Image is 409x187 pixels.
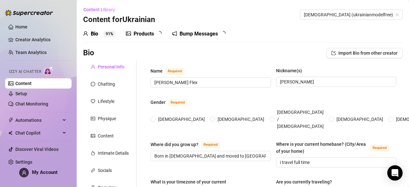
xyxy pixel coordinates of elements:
[150,99,166,106] div: Gender
[91,134,95,138] span: picture
[150,67,163,74] div: Name
[370,144,389,152] span: Required
[91,168,95,173] span: link
[32,169,58,175] span: My Account
[215,116,267,123] span: [DEMOGRAPHIC_DATA]
[83,31,88,36] span: user
[274,109,326,130] span: [DEMOGRAPHIC_DATA] / [DEMOGRAPHIC_DATA]
[91,30,98,38] div: Bio
[5,10,53,16] img: logo-BBDzfeDw.svg
[156,116,207,123] span: [DEMOGRAPHIC_DATA]
[126,31,131,36] span: picture
[172,31,177,36] span: notification
[15,24,27,29] a: Home
[8,118,13,123] span: thunderbolt
[150,98,194,106] label: Gender
[9,69,41,75] span: Izzy AI Chatter
[91,151,95,155] span: fire
[83,15,155,25] h3: Content for Ukrainian
[134,30,154,38] div: Products
[154,152,266,160] input: Where did you grow up?
[276,67,306,74] label: Nickname(s)
[98,115,116,122] div: Physique
[180,30,218,38] div: Bump Messages
[276,141,397,155] label: Where is your current homebase? (City/Area of your home)
[168,99,187,106] span: Required
[8,131,12,135] img: Chat Copilot
[91,116,95,121] span: idcard
[15,50,47,55] a: Team Analytics
[98,167,112,174] div: Socials
[334,116,386,123] span: [DEMOGRAPHIC_DATA]
[220,30,226,36] span: loading
[150,141,198,148] div: Where did you grow up?
[15,147,58,152] a: Discover Viral Videos
[15,128,61,138] span: Chat Copilot
[83,7,115,12] span: Content Library
[91,99,95,104] span: heart
[338,51,397,56] span: Import Bio from other creator
[83,4,120,15] button: Content Library
[98,63,124,70] div: Personal Info
[44,66,54,75] img: AI Chatter
[150,67,191,75] label: Name
[15,160,32,165] a: Settings
[91,65,95,69] span: user
[280,159,391,166] input: Where is your current homebase? (City/Area of your home)
[98,81,115,88] div: Chatting
[15,81,32,86] a: Content
[15,115,61,125] span: Automations
[154,79,266,86] input: Name
[98,132,114,139] div: Content
[15,101,48,106] a: Chat Monitoring
[98,150,129,157] div: Intimate Details
[395,13,399,17] span: team
[326,48,403,58] button: Import Bio from other creator
[15,91,27,96] a: Setup
[22,170,27,175] span: user
[280,78,391,85] input: Nickname(s)
[331,51,336,55] span: import
[103,31,116,37] sup: 91%
[150,141,227,148] label: Where did you grow up?
[91,82,95,86] span: message
[387,165,403,181] div: Open Intercom Messenger
[156,30,162,36] span: loading
[83,48,94,58] h3: Bio
[201,141,220,148] span: Required
[276,141,368,155] div: Where is your current homebase? (City/Area of your home)
[165,68,184,75] span: Required
[15,35,66,45] a: Creator Analytics
[98,98,114,105] div: Lifestyle
[304,10,399,19] span: Ukrainian (ukrainianmodelfree)
[276,67,302,74] div: Nickname(s)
